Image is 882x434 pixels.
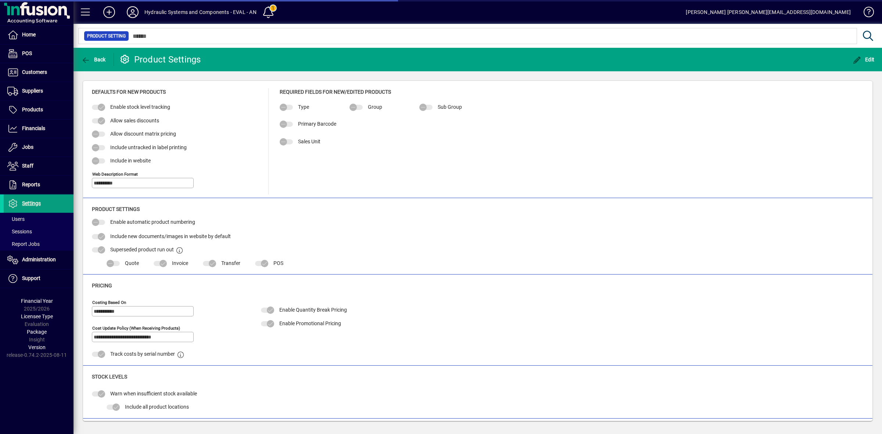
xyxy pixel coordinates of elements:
[92,89,166,95] span: Defaults for new products
[280,89,391,95] span: Required Fields for New/Edited Products
[368,104,382,110] span: Group
[279,320,341,326] span: Enable Promotional Pricing
[4,157,73,175] a: Staff
[28,344,46,350] span: Version
[4,238,73,250] a: Report Jobs
[279,307,347,313] span: Enable Quantity Break Pricing
[119,54,201,65] div: Product Settings
[4,225,73,238] a: Sessions
[92,326,180,331] mat-label: Cost Update Policy (when receiving products)
[221,260,240,266] span: Transfer
[110,391,197,397] span: Warn when insufficient stock available
[110,131,176,137] span: Allow discount matrix pricing
[4,44,73,63] a: POS
[686,6,851,18] div: [PERSON_NAME] [PERSON_NAME][EMAIL_ADDRESS][DOMAIN_NAME]
[97,6,121,19] button: Add
[4,26,73,44] a: Home
[92,300,126,305] mat-label: Costing Based on
[273,260,283,266] span: POS
[4,82,73,100] a: Suppliers
[110,233,231,239] span: Include new documents/images in website by default
[22,125,45,131] span: Financials
[92,206,140,212] span: Product Settings
[4,63,73,82] a: Customers
[7,229,32,234] span: Sessions
[110,104,170,110] span: Enable stock level tracking
[4,176,73,194] a: Reports
[121,6,144,19] button: Profile
[298,139,320,144] span: Sales Unit
[110,219,195,225] span: Enable automatic product numbering
[22,107,43,112] span: Products
[4,101,73,119] a: Products
[125,404,189,410] span: Include all product locations
[110,144,187,150] span: Include untracked in label printing
[81,57,106,62] span: Back
[853,57,875,62] span: Edit
[22,88,43,94] span: Suppliers
[4,251,73,269] a: Administration
[7,241,40,247] span: Report Jobs
[144,6,257,18] div: Hydraulic Systems and Components - EVAL - AN
[92,171,138,176] mat-label: Web Description Format
[110,118,159,123] span: Allow sales discounts
[110,247,174,252] span: Superseded product run out
[22,69,47,75] span: Customers
[4,119,73,138] a: Financials
[21,298,53,304] span: Financial Year
[92,283,112,288] span: Pricing
[7,216,25,222] span: Users
[298,121,336,127] span: Primary Barcode
[22,50,32,56] span: POS
[22,182,40,187] span: Reports
[22,257,56,262] span: Administration
[298,104,309,110] span: Type
[851,53,876,66] button: Edit
[27,329,47,335] span: Package
[92,374,127,380] span: Stock Levels
[22,200,41,206] span: Settings
[110,158,151,164] span: Include in website
[22,32,36,37] span: Home
[4,138,73,157] a: Jobs
[22,275,40,281] span: Support
[22,144,33,150] span: Jobs
[21,313,53,319] span: Licensee Type
[172,260,188,266] span: Invoice
[79,53,108,66] button: Back
[858,1,873,25] a: Knowledge Base
[110,351,175,357] span: Track costs by serial number
[87,32,126,40] span: Product Setting
[4,213,73,225] a: Users
[438,104,462,110] span: Sub Group
[4,269,73,288] a: Support
[22,163,33,169] span: Staff
[73,53,114,66] app-page-header-button: Back
[125,260,139,266] span: Quote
